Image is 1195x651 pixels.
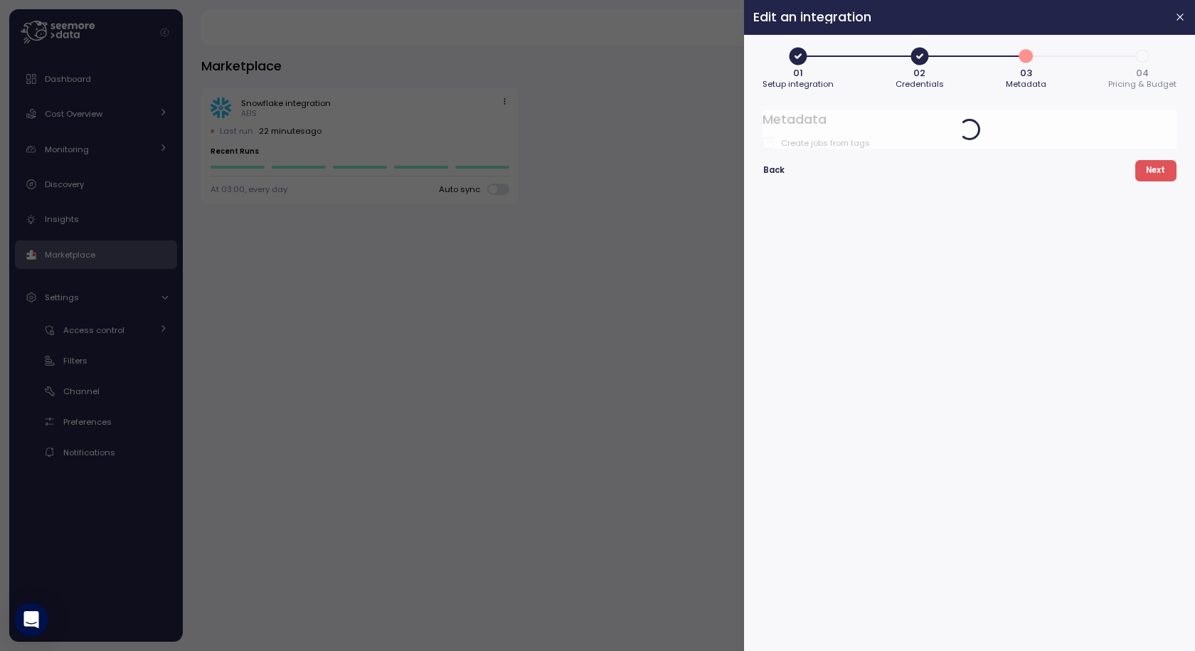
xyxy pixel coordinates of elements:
button: Back [763,160,785,181]
span: 03 [1020,68,1032,78]
span: Metadata [1006,80,1046,88]
span: Setup integration [763,80,834,88]
span: 01 [793,68,803,78]
span: 02 [914,68,926,78]
span: Pricing & Budget [1108,80,1177,88]
button: 02Credentials [896,44,944,92]
button: Next [1135,160,1177,181]
span: 4 [1130,44,1154,68]
span: 04 [1136,68,1149,78]
span: Next [1146,161,1165,180]
div: Open Intercom Messenger [14,603,48,637]
span: Credentials [896,80,944,88]
span: 3 [1014,44,1039,68]
button: 404Pricing & Budget [1108,44,1177,92]
button: 01Setup integration [763,44,834,92]
h2: Edit an integration [753,11,1163,23]
button: 303Metadata [1006,44,1046,92]
span: Back [763,161,785,180]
